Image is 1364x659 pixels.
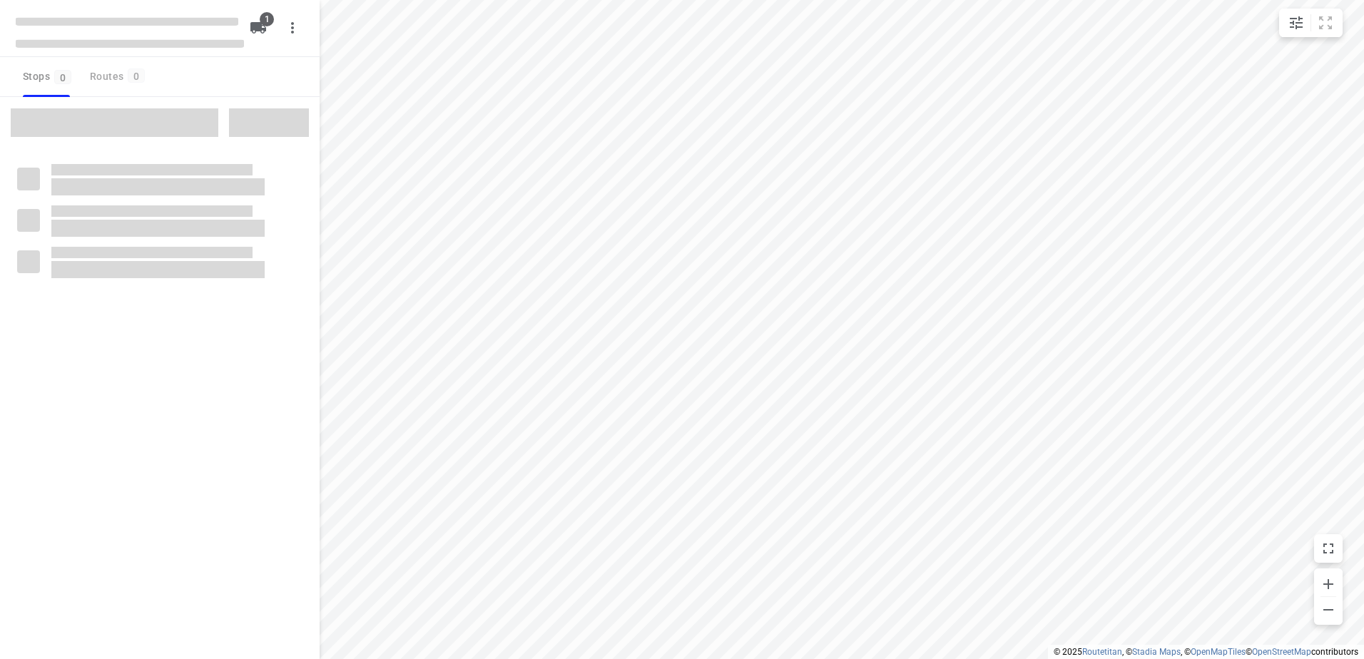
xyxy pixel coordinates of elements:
[1279,9,1343,37] div: small contained button group
[1132,647,1181,657] a: Stadia Maps
[1191,647,1246,657] a: OpenMapTiles
[1252,647,1311,657] a: OpenStreetMap
[1282,9,1310,37] button: Map settings
[1054,647,1358,657] li: © 2025 , © , © © contributors
[1082,647,1122,657] a: Routetitan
